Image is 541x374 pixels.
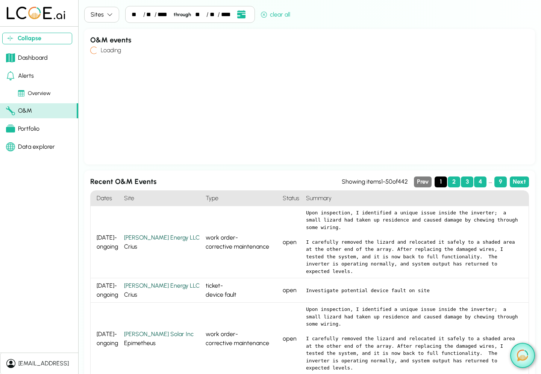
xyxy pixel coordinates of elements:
[124,330,200,348] div: Epimetheus
[98,46,121,55] h4: Loading
[435,176,447,187] button: Page 1
[261,10,290,19] div: clear all
[303,191,529,206] h4: Summary
[517,350,528,361] img: open chat
[124,281,200,299] div: Crius
[171,11,194,18] div: through
[146,10,153,19] div: day,
[6,124,39,133] div: Portfolio
[203,278,280,303] div: ticket - device fault
[203,206,280,279] div: work order - corrective maintenance
[218,10,220,19] div: /
[6,53,48,62] div: Dashboard
[91,206,121,279] div: [DATE] - ongoing
[510,176,529,187] button: Next
[124,281,200,290] div: [PERSON_NAME] Energy LLC
[90,176,342,187] h3: Recent O&M Events
[280,278,303,303] div: open
[91,191,121,206] h4: Dates
[18,89,51,98] div: Overview
[132,10,142,19] div: month,
[124,233,200,251] div: Crius
[474,176,486,187] button: Page 4
[306,209,523,275] pre: Upon inspection, I identified a unique issue inside the inverter; a small lizard had taken up res...
[195,10,206,19] div: month,
[414,176,432,187] button: Previous
[206,10,209,19] div: /
[124,233,200,242] div: [PERSON_NAME] Energy LLC
[234,9,249,20] button: Open date picker
[121,191,203,206] h4: Site
[280,191,303,206] h4: Status
[124,330,200,339] div: [PERSON_NAME] Solar Inc
[203,191,280,206] h4: Type
[461,176,473,187] button: Page 3
[280,206,303,279] div: open
[494,176,507,187] button: Page 9
[6,142,55,151] div: Data explorer
[2,33,72,44] button: Collapse
[306,306,523,372] pre: Upon inspection, I identified a unique issue inside the inverter; a small lizard had taken up res...
[487,176,494,187] div: ...
[90,35,529,46] h3: O&M events
[306,287,523,294] pre: Investigate potential device fault on site
[18,359,69,368] div: [EMAIL_ADDRESS]
[155,10,157,19] div: /
[91,278,121,303] div: [DATE] - ongoing
[91,10,104,19] div: Sites
[221,10,233,19] div: year,
[210,10,217,19] div: day,
[342,177,408,186] div: Showing items 1 - 50 of 442
[6,106,32,115] div: O&M
[158,10,170,19] div: year,
[6,71,34,80] div: Alerts
[448,176,460,187] button: Page 2
[143,10,145,19] div: /
[258,9,293,23] button: clear all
